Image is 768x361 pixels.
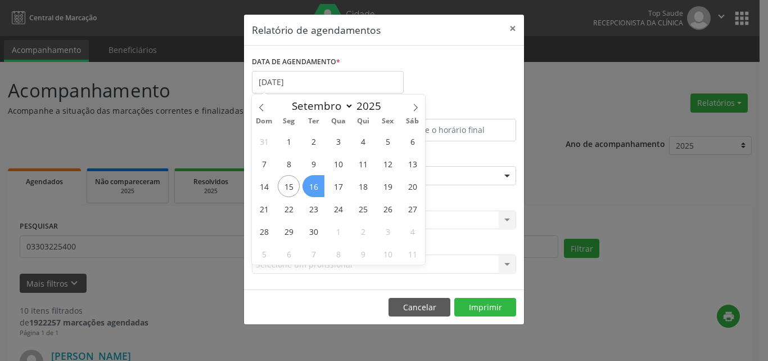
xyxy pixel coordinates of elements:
[278,220,300,242] span: Setembro 29, 2025
[252,23,381,37] h5: Relatório de agendamentos
[377,153,399,175] span: Setembro 12, 2025
[377,243,399,265] span: Outubro 10, 2025
[253,175,275,197] span: Setembro 14, 2025
[400,118,425,125] span: Sáb
[302,153,324,175] span: Setembro 9, 2025
[352,175,374,197] span: Setembro 18, 2025
[401,220,423,242] span: Outubro 4, 2025
[387,119,516,141] input: Selecione o horário final
[352,153,374,175] span: Setembro 11, 2025
[286,98,354,114] select: Month
[401,153,423,175] span: Setembro 13, 2025
[252,118,277,125] span: Dom
[253,243,275,265] span: Outubro 5, 2025
[377,175,399,197] span: Setembro 19, 2025
[387,101,516,119] label: ATÉ
[253,153,275,175] span: Setembro 7, 2025
[253,130,275,152] span: Agosto 31, 2025
[327,153,349,175] span: Setembro 10, 2025
[401,198,423,220] span: Setembro 27, 2025
[377,130,399,152] span: Setembro 5, 2025
[352,243,374,265] span: Outubro 9, 2025
[327,175,349,197] span: Setembro 17, 2025
[401,243,423,265] span: Outubro 11, 2025
[327,198,349,220] span: Setembro 24, 2025
[354,99,391,113] input: Year
[302,243,324,265] span: Outubro 7, 2025
[377,220,399,242] span: Outubro 3, 2025
[326,118,351,125] span: Qua
[278,175,300,197] span: Setembro 15, 2025
[327,243,349,265] span: Outubro 8, 2025
[302,198,324,220] span: Setembro 23, 2025
[352,198,374,220] span: Setembro 25, 2025
[327,130,349,152] span: Setembro 3, 2025
[401,130,423,152] span: Setembro 6, 2025
[302,130,324,152] span: Setembro 2, 2025
[377,198,399,220] span: Setembro 26, 2025
[278,153,300,175] span: Setembro 8, 2025
[502,15,524,42] button: Close
[277,118,301,125] span: Seg
[388,298,450,317] button: Cancelar
[252,71,404,93] input: Selecione uma data ou intervalo
[302,220,324,242] span: Setembro 30, 2025
[351,118,376,125] span: Qui
[376,118,400,125] span: Sex
[401,175,423,197] span: Setembro 20, 2025
[253,198,275,220] span: Setembro 21, 2025
[278,130,300,152] span: Setembro 1, 2025
[278,198,300,220] span: Setembro 22, 2025
[302,175,324,197] span: Setembro 16, 2025
[301,118,326,125] span: Ter
[454,298,516,317] button: Imprimir
[252,54,340,71] label: DATA DE AGENDAMENTO
[352,220,374,242] span: Outubro 2, 2025
[253,220,275,242] span: Setembro 28, 2025
[327,220,349,242] span: Outubro 1, 2025
[352,130,374,152] span: Setembro 4, 2025
[278,243,300,265] span: Outubro 6, 2025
